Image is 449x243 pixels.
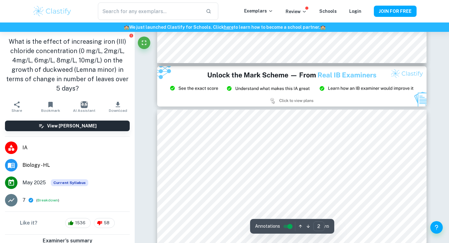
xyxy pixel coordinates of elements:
p: Exemplars [244,7,273,14]
button: Bookmark [34,98,67,116]
div: 58 [94,218,115,228]
h1: What is the effect of increasing iron (III) chloride concentration (0 mg/L, 2mg/L, 4mg/L, 6mg/L, ... [5,37,130,93]
button: Report issue [129,33,133,38]
div: 1536 [65,218,91,228]
input: Search for any exemplars... [98,2,201,20]
span: Bookmark [41,108,60,113]
span: / 15 [324,224,329,229]
span: Share [12,108,22,113]
h6: We just launched Clastify for Schools. Click to learn how to become a school partner. [1,24,448,31]
a: here [224,25,234,30]
span: ( ) [36,197,59,203]
p: Review [286,8,307,15]
button: Download [101,98,135,116]
span: Biology - HL [22,161,130,169]
span: IA [22,144,130,151]
a: Schools [319,9,337,14]
span: Annotations [255,223,280,230]
button: Help and Feedback [430,221,443,234]
h6: Like it? [20,219,37,227]
span: AI Assistant [73,108,95,113]
p: 7 [22,196,26,204]
span: Current Syllabus [51,179,88,186]
img: AI Assistant [81,101,88,108]
button: AI Assistant [67,98,101,116]
span: 🏫 [320,25,326,30]
h6: View [PERSON_NAME] [47,122,97,129]
img: Ad [157,66,427,107]
a: Login [349,9,361,14]
span: May 2025 [22,179,46,186]
span: 58 [100,220,113,226]
span: 1536 [72,220,89,226]
button: View [PERSON_NAME] [5,121,130,131]
div: This exemplar is based on the current syllabus. Feel free to refer to it for inspiration/ideas wh... [51,179,88,186]
button: Breakdown [37,197,58,203]
span: Download [109,108,127,113]
button: Fullscreen [138,37,150,49]
img: Clastify logo [32,5,72,17]
span: 🏫 [124,25,129,30]
button: JOIN FOR FREE [374,6,417,17]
